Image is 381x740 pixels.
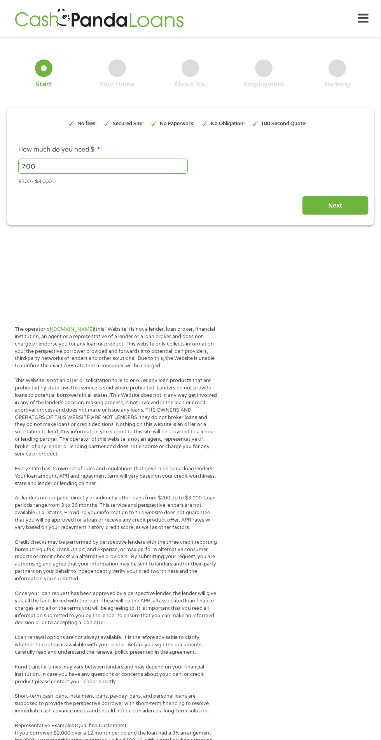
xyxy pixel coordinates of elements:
div: $200 - $3,000 [18,175,363,185]
p: This Website is not an offer or solicitation to lend or offer any loan products that are prohibit... [15,377,217,458]
p: No fees! [77,120,97,127]
label: How much do you need $ [18,146,100,154]
p: Once your loan request has been approved by a perspective lender, the lender will give you all th... [15,590,217,627]
div: About You [174,80,207,89]
input: Next [302,196,369,215]
p: Short-term cash loans, instalment loans, payday loans, and personal loans are supposed to provide... [15,693,217,715]
p: Secured Site! [113,120,144,127]
div: Your Home [100,80,135,89]
a: [DOMAIN_NAME] [52,326,94,332]
img: GetLoanNow Logo [12,7,186,30]
p: Fund transfer times may vary between lenders and may depend on your financial institution. In cas... [15,663,217,686]
div: Start [35,80,52,89]
p: The operator of (this “Website”) is not a lender, loan broker, financial institution, an agent or... [15,326,217,370]
p: Loan renewal options are not always available. It is therefore advisable to clarify whether the o... [15,634,217,656]
p: No Paperwork! [160,120,195,127]
p: Credit checks may be performed by perspective lenders with the three credit reporting bureaus: Eq... [15,539,217,583]
p: All lenders on our panel directly or indirectly offer loans from $200 up to $3,000. Loan periods ... [15,494,217,531]
p: Every state has its own set of rules and regulations that govern personal loan lenders. Your loan... [15,465,217,487]
p: 100 Second Quote! [261,120,307,127]
p: No Obligation! [211,120,245,127]
div: Employment [244,80,284,89]
div: Banking [325,80,350,89]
